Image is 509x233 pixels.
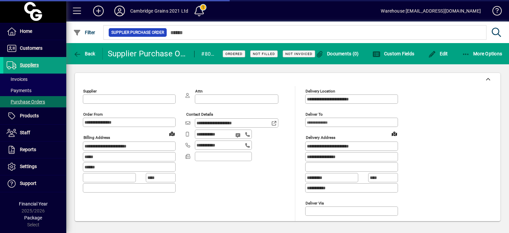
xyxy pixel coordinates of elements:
[7,88,31,93] span: Payments
[3,85,66,96] a: Payments
[3,96,66,107] a: Purchase Orders
[3,40,66,57] a: Customers
[3,142,66,158] a: Reports
[19,201,48,206] span: Financial Year
[66,48,103,60] app-page-header-button: Back
[225,52,243,56] span: Ordered
[3,175,66,192] a: Support
[372,51,414,56] span: Custom Fields
[83,89,97,93] mat-label: Supplier
[428,51,448,56] span: Edit
[231,127,247,143] button: Send SMS
[20,29,32,34] span: Home
[316,51,359,56] span: Documents (0)
[3,74,66,85] a: Invoices
[72,27,97,38] button: Filter
[285,52,312,56] span: Not Invoiced
[24,215,42,220] span: Package
[83,112,103,117] mat-label: Order from
[3,125,66,141] a: Staff
[426,48,450,60] button: Edit
[167,128,177,139] a: View on map
[88,5,109,17] button: Add
[306,89,335,93] mat-label: Delivery Location
[306,201,324,205] mat-label: Deliver via
[111,29,164,36] span: Supplier Purchase Order
[389,128,400,139] a: View on map
[195,89,202,93] mat-label: Attn
[20,130,30,135] span: Staff
[73,51,95,56] span: Back
[73,30,95,35] span: Filter
[72,48,97,60] button: Back
[109,5,130,17] button: Profile
[20,181,36,186] span: Support
[314,48,361,60] button: Documents (0)
[3,108,66,124] a: Products
[130,6,188,16] div: Cambridge Grains 2021 Ltd
[20,164,37,169] span: Settings
[371,48,416,60] button: Custom Fields
[381,6,481,16] div: Warehouse [EMAIL_ADDRESS][DOMAIN_NAME]
[3,23,66,40] a: Home
[487,1,501,23] a: Knowledge Base
[253,52,275,56] span: Not Filled
[201,49,214,59] div: #8065
[20,62,39,68] span: Suppliers
[460,48,504,60] button: More Options
[20,113,39,118] span: Products
[20,45,42,51] span: Customers
[306,112,323,117] mat-label: Deliver To
[7,77,28,82] span: Invoices
[20,147,36,152] span: Reports
[7,99,45,104] span: Purchase Orders
[3,158,66,175] a: Settings
[108,48,188,59] div: Supplier Purchase Order
[462,51,502,56] span: More Options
